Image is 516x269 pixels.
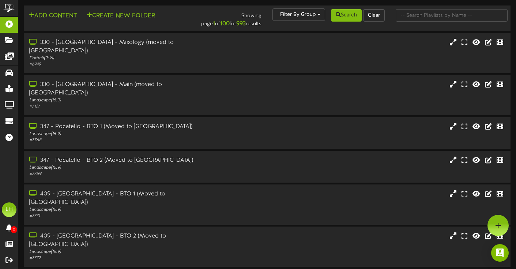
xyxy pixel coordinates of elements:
[29,137,221,143] div: # 7768
[29,207,221,213] div: Landscape ( 16:9 )
[29,38,221,55] div: 330 - [GEOGRAPHIC_DATA] - Mixology (moved to [GEOGRAPHIC_DATA])
[27,11,79,20] button: Add Content
[272,8,325,21] button: Filter By Group
[29,213,221,219] div: # 7771
[29,190,221,207] div: 409 - [GEOGRAPHIC_DATA] - BTO 1 (Moved to [GEOGRAPHIC_DATA])
[29,249,221,255] div: Landscape ( 16:9 )
[29,81,221,97] div: 330 - [GEOGRAPHIC_DATA] - Main (moved to [GEOGRAPHIC_DATA])
[396,9,508,22] input: -- Search Playlists by Name --
[29,55,221,61] div: Portrait ( 9:16 )
[29,255,221,261] div: # 7772
[29,104,221,110] div: # 7127
[491,244,509,262] div: Open Intercom Messenger
[213,20,215,27] strong: 1
[331,9,362,22] button: Search
[363,9,385,22] button: Clear
[29,156,221,165] div: 347 - Pocatello - BTO 2 (Moved to [GEOGRAPHIC_DATA])
[29,97,221,104] div: Landscape ( 16:9 )
[185,8,267,28] div: Showing page of for results
[29,171,221,177] div: # 7769
[29,165,221,171] div: Landscape ( 16:9 )
[220,20,230,27] strong: 100
[29,232,221,249] div: 409 - [GEOGRAPHIC_DATA] - BTO 2 (Moved to [GEOGRAPHIC_DATA])
[29,61,221,68] div: # 6749
[29,131,221,137] div: Landscape ( 16:9 )
[84,11,157,20] button: Create New Folder
[236,20,246,27] strong: 993
[11,226,17,233] span: 0
[29,123,221,131] div: 347 - Pocatello - BTO 1 (Moved to [GEOGRAPHIC_DATA])
[2,202,16,217] div: LH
